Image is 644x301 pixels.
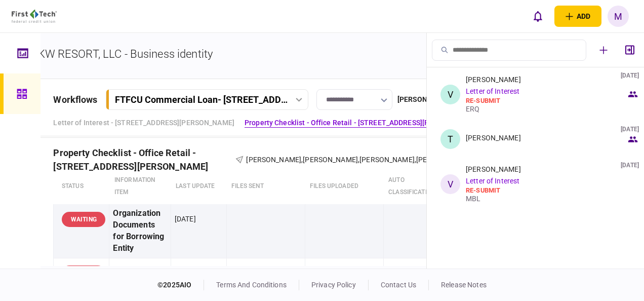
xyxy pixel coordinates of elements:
[358,156,359,164] span: ,
[245,118,447,128] a: Property Checklist - Office Retail - [STREET_ADDRESS][PERSON_NAME]
[106,89,308,110] button: FTFCU Commercial Loan- [STREET_ADDRESS][PERSON_NAME]
[415,156,416,164] span: ,
[62,266,105,281] div: WAITING
[53,155,235,165] div: Property Checklist - Office Retail - [STREET_ADDRESS][PERSON_NAME]
[440,129,460,149] div: T
[12,10,57,23] img: client company logo
[62,212,105,227] div: WAITING
[359,156,415,164] span: [PERSON_NAME]
[246,155,477,165] div: Kate White
[441,281,487,289] a: release notes
[54,169,109,204] th: status
[440,85,460,104] div: V
[466,195,626,203] div: MBL
[621,161,639,169] div: [DATE]
[440,174,460,194] div: V
[53,118,234,128] a: Letter of Interest - [STREET_ADDRESS][PERSON_NAME]
[157,280,204,290] div: © 2025 AIO
[466,87,519,95] a: Letter of Interest
[554,6,601,27] button: open adding identity options
[397,94,462,105] div: [PERSON_NAME] , ...
[608,6,629,27] button: M
[305,169,383,204] th: Files uploaded
[303,156,358,164] span: [PERSON_NAME]
[416,156,471,164] span: [PERSON_NAME]
[246,156,301,164] span: [PERSON_NAME]
[113,262,167,285] div: EIN Letter
[109,169,171,204] th: Information item
[175,214,196,224] div: [DATE]
[301,156,303,164] span: ,
[621,71,639,80] div: [DATE]
[115,94,288,105] div: FTFCU Commercial Loan - [STREET_ADDRESS][PERSON_NAME]
[311,281,356,289] a: privacy policy
[466,97,626,105] div: re-submit
[527,6,548,27] button: open notifications list
[226,169,305,204] th: files sent
[466,186,626,195] div: re-submit
[31,46,213,62] div: TKW RESORT, LLC - Business identity
[466,165,521,173] div: [PERSON_NAME]
[53,93,97,106] div: workflows
[113,208,167,254] div: Organization Documents for Borrowing Entity
[466,177,519,185] a: Letter of Interest
[466,76,521,84] div: [PERSON_NAME]
[466,105,626,113] div: ERQ
[383,169,440,204] th: auto classification
[171,169,226,204] th: last update
[381,281,416,289] a: contact us
[466,134,521,142] div: [PERSON_NAME]
[216,281,287,289] a: terms and conditions
[621,125,639,133] div: [DATE]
